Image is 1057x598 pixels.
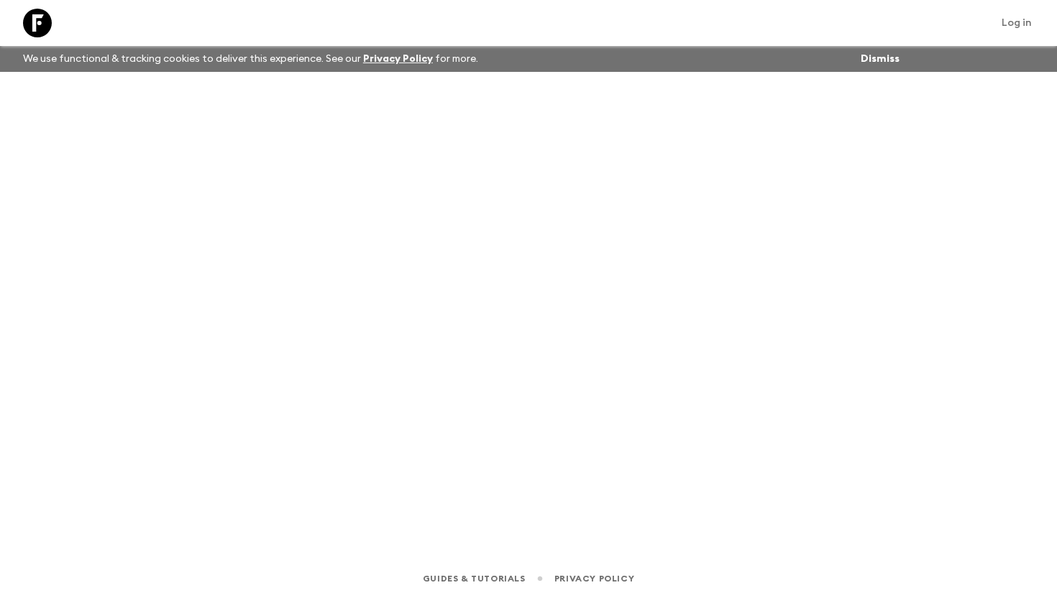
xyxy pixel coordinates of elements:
[994,13,1040,33] a: Log in
[17,46,484,72] p: We use functional & tracking cookies to deliver this experience. See our for more.
[857,49,903,69] button: Dismiss
[554,571,634,586] a: Privacy Policy
[363,54,433,64] a: Privacy Policy
[423,571,526,586] a: Guides & Tutorials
